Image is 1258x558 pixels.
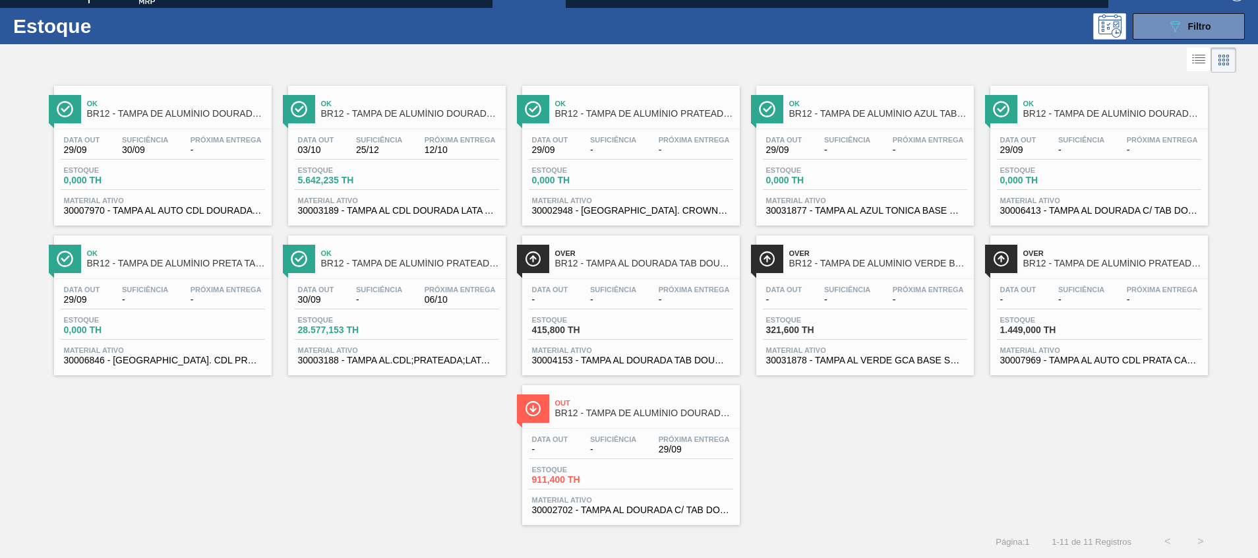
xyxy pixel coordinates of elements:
span: - [1058,145,1104,155]
span: Suficiência [1058,286,1104,294]
span: - [1127,145,1198,155]
span: 30007970 - TAMPA AL AUTO CDL DOURADA CANPACK [64,206,262,216]
span: Suficiência [824,286,870,294]
span: 911,400 TH [532,475,624,485]
span: Data out [532,435,568,443]
span: Próxima Entrega [191,136,262,144]
span: Data out [1000,286,1036,294]
span: 30/09 [122,145,168,155]
span: - [191,145,262,155]
span: 03/10 [298,145,334,155]
span: Material ativo [766,346,964,354]
span: Material ativo [64,346,262,354]
span: 29/09 [64,145,100,155]
span: 321,600 TH [766,325,858,335]
a: ÍconeOverBR12 - TAMPA DE ALUMÍNIO PRATEADA CANPACK CDLData out-Suficiência-Próxima Entrega-Estoqu... [980,226,1214,375]
span: Estoque [298,166,390,174]
a: ÍconeOverBR12 - TAMPA AL DOURADA TAB DOURADA CANPACK CDLData out-Suficiência-Próxima Entrega-Esto... [512,226,746,375]
span: BR12 - TAMPA DE ALUMÍNIO DOURADA BALL CDL [321,109,499,119]
span: BR12 - TAMPA DE ALUMÍNIO PRATEADA BALL CDL [321,259,499,268]
span: Ok [321,100,499,108]
span: - [590,295,636,305]
span: Estoque [64,316,156,324]
span: Over [789,249,967,257]
span: 0,000 TH [532,175,624,185]
span: 29/09 [1000,145,1036,155]
span: Suficiência [356,136,402,144]
span: 30004153 - TAMPA AL DOURADA TAB DOURADO CDL CANPACK [532,356,730,365]
span: 29/09 [64,295,100,305]
span: Página : 1 [996,537,1029,547]
span: Material ativo [1000,197,1198,204]
span: Ok [1023,100,1201,108]
span: Próxima Entrega [893,286,964,294]
span: - [532,445,568,454]
span: - [893,145,964,155]
span: Próxima Entrega [659,286,730,294]
span: Estoque [298,316,390,324]
span: Estoque [1000,166,1093,174]
span: Data out [766,286,802,294]
span: Próxima Entrega [893,136,964,144]
a: ÍconeOkBR12 - TAMPA DE ALUMÍNIO PRATEADA CROWN ISEData out29/09Suficiência-Próxima Entrega-Estoqu... [512,76,746,226]
span: BR12 - TAMPA DE ALUMÍNIO DOURADA CANPACK CDL [87,109,265,119]
img: Ícone [759,101,775,117]
span: Estoque [532,316,624,324]
span: Filtro [1188,21,1211,32]
a: ÍconeOkBR12 - TAMPA DE ALUMÍNIO DOURADA BALL CDLData out03/10Suficiência25/12Próxima Entrega12/10... [278,76,512,226]
span: Suficiência [356,286,402,294]
span: BR12 - TAMPA DE ALUMÍNIO PRETA TAB PRETO S/ GRAVAÇÃO [87,259,265,268]
div: Pogramando: nenhum usuário selecionado [1093,13,1126,40]
span: 0,000 TH [64,175,156,185]
span: - [824,145,870,155]
img: Ícone [525,251,541,267]
span: 1.449,000 TH [1000,325,1093,335]
div: Visão em Cards [1211,47,1236,73]
img: Ícone [57,101,73,117]
span: - [532,295,568,305]
a: ÍconeOkBR12 - TAMPA DE ALUMÍNIO DOURADA TAB DOURADO ARDAGHData out29/09Suficiência-Próxima Entreg... [980,76,1214,226]
span: Estoque [766,316,858,324]
span: Suficiência [824,136,870,144]
span: 30003188 - TAMPA AL.CDL;PRATEADA;LATA-AUTOMATICA; [298,356,496,365]
h1: Estoque [13,18,210,34]
a: ÍconeOutBR12 - TAMPA DE ALUMÍNIO DOURADA TAB DOURADOData out-Suficiência-Próxima Entrega29/09Esto... [512,375,746,525]
span: 0,000 TH [64,325,156,335]
span: Próxima Entrega [425,286,496,294]
span: Estoque [1000,316,1093,324]
span: 5.642,235 TH [298,175,390,185]
span: BR12 - TAMPA DE ALUMÍNIO PRATEADA CANPACK CDL [1023,259,1201,268]
span: Próxima Entrega [1127,136,1198,144]
span: Material ativo [64,197,262,204]
button: > [1184,525,1217,558]
span: Suficiência [590,286,636,294]
span: Data out [532,136,568,144]
span: Material ativo [766,197,964,204]
span: Estoque [532,466,624,474]
span: 30002702 - TAMPA AL DOURADA C/ TAB DOURADO [532,505,730,515]
span: - [122,295,168,305]
span: 29/09 [532,145,568,155]
span: - [1058,295,1104,305]
span: - [659,145,730,155]
span: Suficiência [122,286,168,294]
span: Data out [1000,136,1036,144]
span: BR12 - TAMPA DE ALUMÍNIO DOURADA TAB DOURADO ARDAGH [1023,109,1201,119]
span: BR12 - TAMPA DE ALUMÍNIO VERDE BALL [789,259,967,268]
span: 30031878 - TAMPA AL VERDE GCA BASE SOLVENTE [766,356,964,365]
span: 415,800 TH [532,325,624,335]
span: Próxima Entrega [659,435,730,443]
span: 29/09 [766,145,802,155]
span: Data out [766,136,802,144]
span: BR12 - TAMPA AL DOURADA TAB DOURADA CANPACK CDL [555,259,733,268]
span: 30/09 [298,295,334,305]
span: Data out [298,136,334,144]
button: Filtro [1133,13,1245,40]
span: Material ativo [298,197,496,204]
span: 30007969 - TAMPA AL AUTO CDL PRATA CANPACK [1000,356,1198,365]
span: - [659,295,730,305]
span: Próxima Entrega [191,286,262,294]
span: 12/10 [425,145,496,155]
span: Ok [321,249,499,257]
span: 0,000 TH [766,175,858,185]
